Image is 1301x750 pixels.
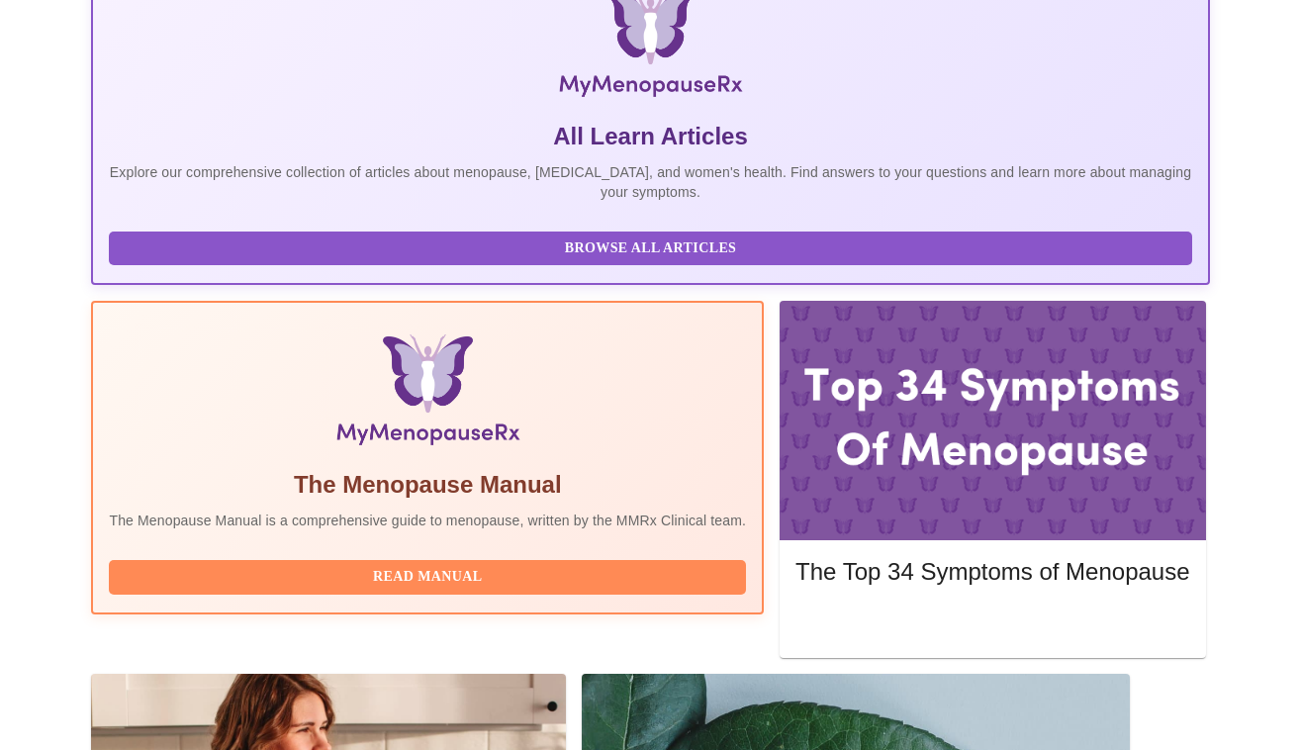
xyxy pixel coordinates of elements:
a: Read Manual [109,567,751,584]
button: Read Manual [109,560,746,595]
h5: All Learn Articles [109,121,1191,152]
a: Read More [795,613,1194,630]
h5: The Menopause Manual [109,469,746,501]
button: Read More [795,607,1189,641]
img: Menopause Manual [211,334,645,453]
h5: The Top 34 Symptoms of Menopause [795,556,1189,588]
p: Explore our comprehensive collection of articles about menopause, [MEDICAL_DATA], and women's hea... [109,162,1191,202]
span: Read Manual [129,565,726,590]
span: Browse All Articles [129,236,1171,261]
p: The Menopause Manual is a comprehensive guide to menopause, written by the MMRx Clinical team. [109,511,746,530]
a: Browse All Articles [109,238,1196,255]
span: Read More [815,611,1169,636]
button: Browse All Articles [109,232,1191,266]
